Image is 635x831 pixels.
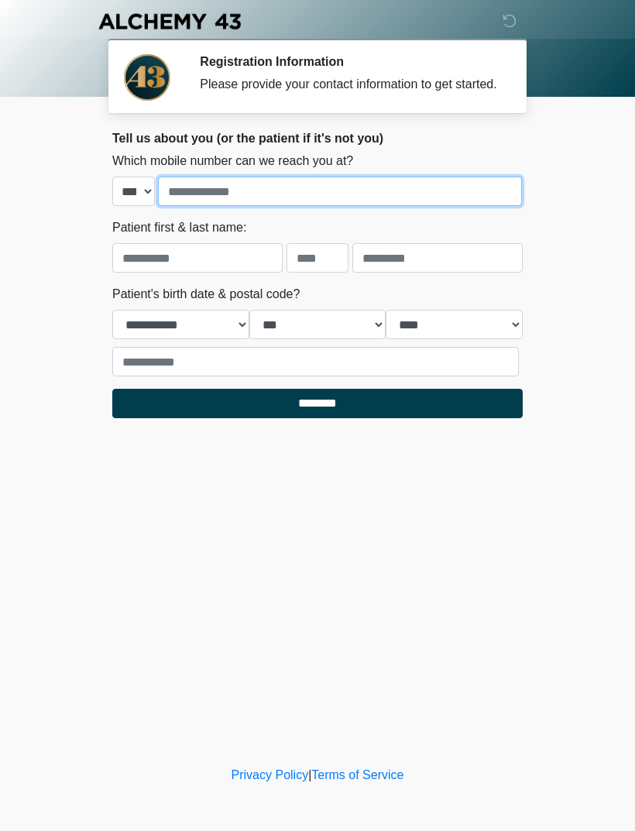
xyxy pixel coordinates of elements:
div: Please provide your contact information to get started. [200,75,499,94]
label: Patient's birth date & postal code? [112,285,300,304]
a: Privacy Policy [232,768,309,781]
label: Which mobile number can we reach you at? [112,152,353,170]
h2: Registration Information [200,54,499,69]
img: Agent Avatar [124,54,170,101]
a: Terms of Service [311,768,403,781]
img: Alchemy 43 Logo [97,12,242,31]
a: | [308,768,311,781]
label: Patient first & last name: [112,218,246,237]
h2: Tell us about you (or the patient if it's not you) [112,131,523,146]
